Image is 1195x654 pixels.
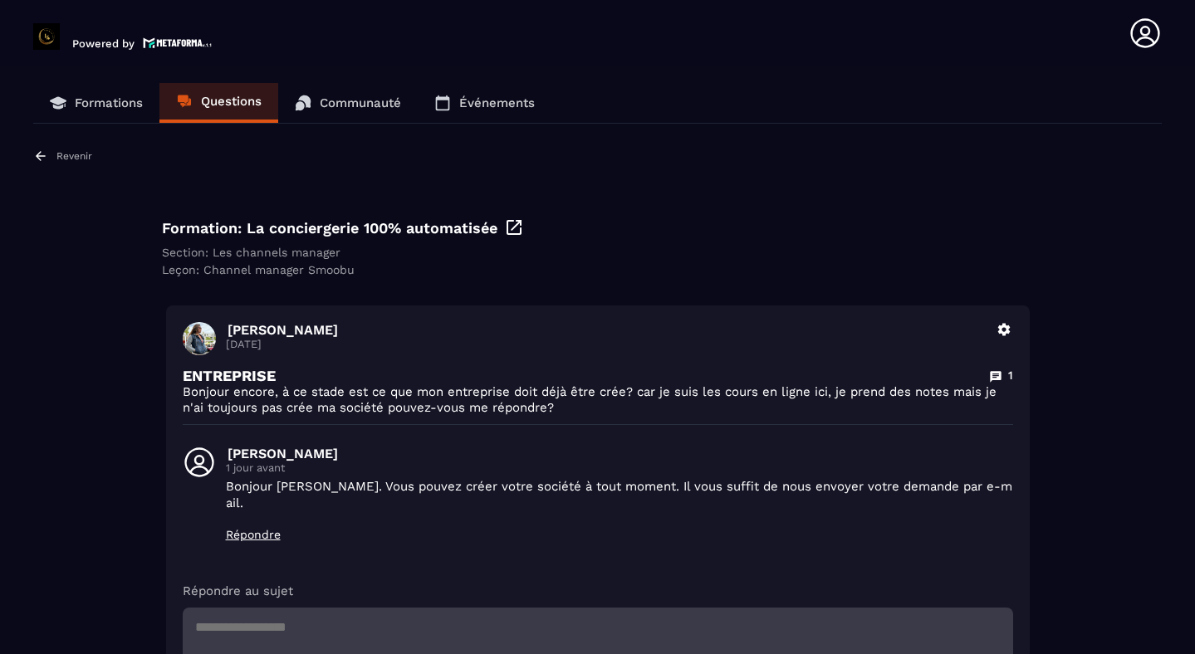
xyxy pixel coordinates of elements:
p: Bonjour encore, à ce stade est ce que mon entreprise doit déjà être crée? car je suis les cours e... [183,384,1013,416]
p: [PERSON_NAME] [228,446,1013,461]
div: Section: Les channels manager [162,246,1034,259]
a: Communauté [278,83,418,123]
a: Questions [159,83,278,123]
p: Formations [75,95,143,110]
a: Événements [418,83,551,123]
p: Communauté [320,95,401,110]
p: Questions [201,94,262,109]
p: Événements [459,95,535,110]
p: [DATE] [226,338,987,350]
p: 1 jour avant [226,461,1013,474]
p: Répondre au sujet [183,583,1013,599]
div: Formation: La conciergerie 100% automatisée [162,217,1034,237]
p: Powered by [72,37,135,50]
p: Bonjour [PERSON_NAME]. Vous pouvez créer votre société à tout moment. Il vous suffit de nous envo... [226,478,1013,511]
a: Formations [33,83,159,123]
img: logo-branding [33,23,60,50]
div: Leçon: Channel manager Smoobu [162,263,1034,276]
p: 1 [1008,368,1013,383]
img: logo [143,36,213,50]
p: Répondre [226,528,1013,541]
p: Revenir [56,150,92,162]
p: [PERSON_NAME] [228,322,987,338]
p: ENTREPRISE [183,367,276,384]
